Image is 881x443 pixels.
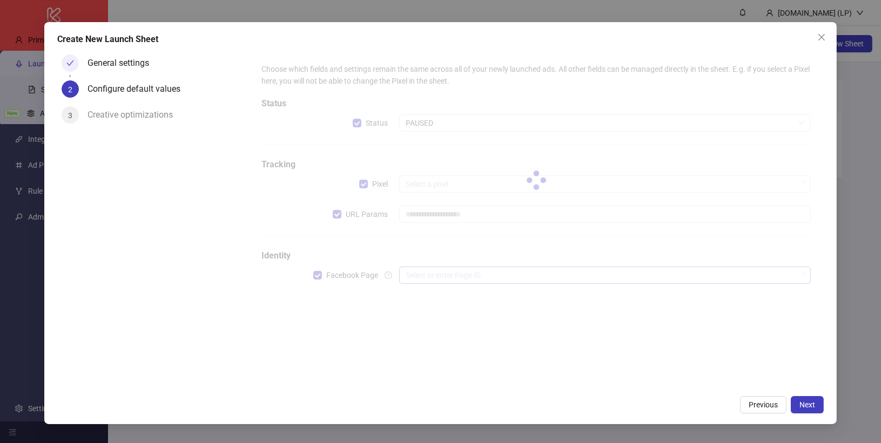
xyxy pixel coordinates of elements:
div: Creative optimizations [88,106,181,124]
button: Previous [740,396,786,413]
div: General settings [88,54,158,72]
button: Next [791,396,824,413]
span: Next [799,400,815,409]
span: close [817,33,826,42]
span: 2 [68,85,72,94]
div: Configure default values [88,80,189,98]
button: Close [813,29,830,46]
span: 3 [68,111,72,120]
span: check [66,59,74,67]
span: Previous [749,400,778,409]
div: Create New Launch Sheet [57,33,824,46]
